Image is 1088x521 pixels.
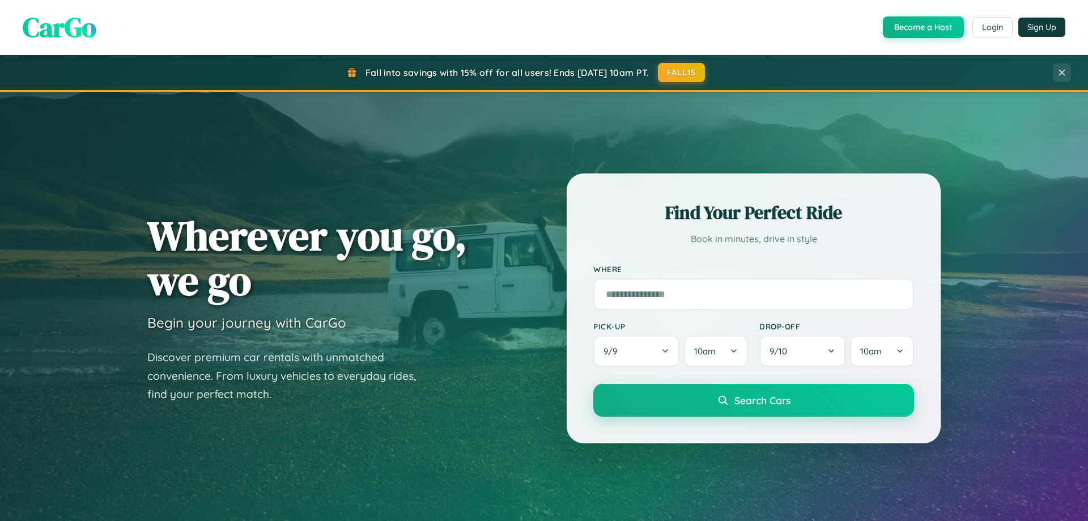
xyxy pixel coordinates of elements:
[593,336,679,367] button: 9/9
[23,9,96,46] span: CarGo
[734,394,790,406] span: Search Cars
[658,63,705,82] button: FALL15
[147,314,346,331] h3: Begin your journey with CarGo
[593,200,914,225] h2: Find Your Perfect Ride
[850,336,914,367] button: 10am
[593,384,914,417] button: Search Cars
[883,16,964,38] button: Become a Host
[694,346,716,357] span: 10am
[770,346,793,357] span: 9 / 10
[593,264,914,274] label: Where
[147,213,467,303] h1: Wherever you go, we go
[147,348,431,404] p: Discover premium car rentals with unmatched convenience. From luxury vehicles to everyday rides, ...
[860,346,882,357] span: 10am
[1018,18,1065,37] button: Sign Up
[759,336,845,367] button: 9/10
[365,67,649,78] span: Fall into savings with 15% off for all users! Ends [DATE] 10am PT.
[593,231,914,247] p: Book in minutes, drive in style
[972,17,1013,37] button: Login
[603,346,623,357] span: 9 / 9
[593,321,748,331] label: Pick-up
[759,321,914,331] label: Drop-off
[684,336,748,367] button: 10am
